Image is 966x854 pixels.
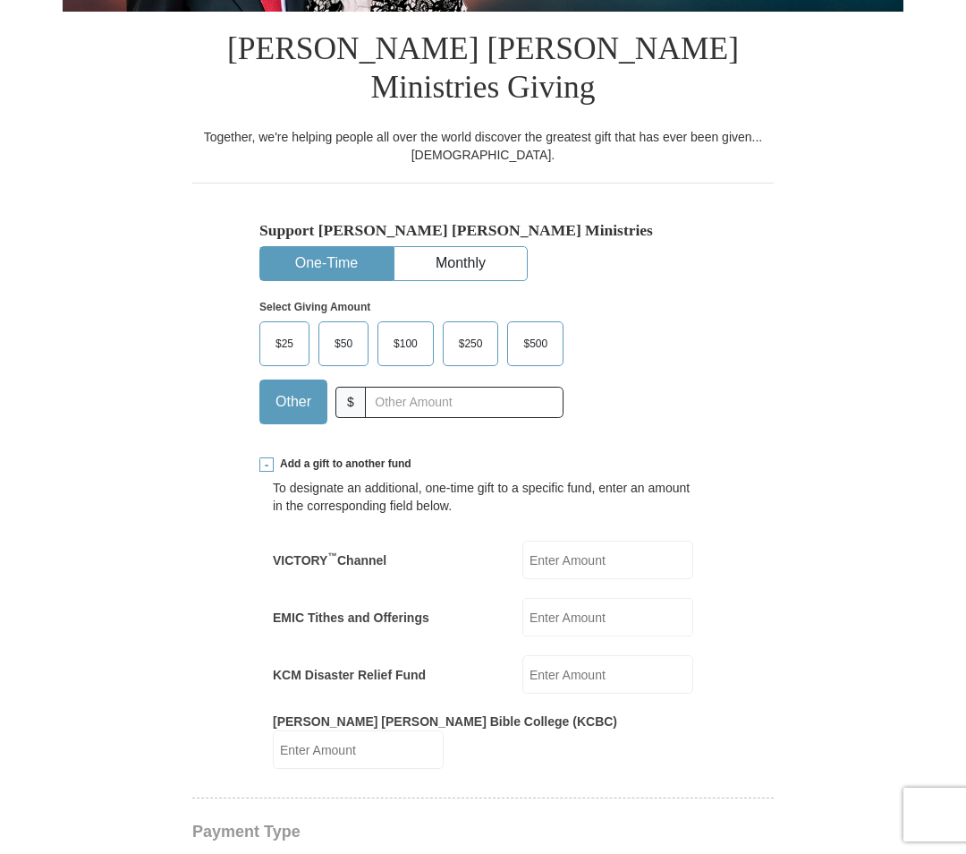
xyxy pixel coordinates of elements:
[385,330,427,357] span: $100
[192,12,774,128] h1: [PERSON_NAME] [PERSON_NAME] Ministries Giving
[273,730,444,769] input: Enter Amount
[273,609,429,627] label: EMIC Tithes and Offerings
[273,551,386,569] label: VICTORY Channel
[365,387,563,418] input: Other Amount
[192,824,774,839] h4: Payment Type
[259,221,707,240] h5: Support [PERSON_NAME] [PERSON_NAME] Ministries
[267,330,302,357] span: $25
[522,655,693,694] input: Enter Amount
[326,330,361,357] span: $50
[522,598,693,636] input: Enter Amount
[260,247,393,280] button: One-Time
[522,541,693,579] input: Enter Amount
[273,666,426,684] label: KCM Disaster Relief Fund
[273,713,617,730] label: [PERSON_NAME] [PERSON_NAME] Bible College (KCBC)
[394,247,527,280] button: Monthly
[267,389,320,415] span: Other
[327,551,337,561] sup: ™
[273,479,693,515] div: To designate an additional, one-time gift to a specific fund, enter an amount in the correspondin...
[274,457,411,472] span: Add a gift to another fund
[450,330,492,357] span: $250
[192,128,774,164] div: Together, we're helping people all over the world discover the greatest gift that has ever been g...
[335,387,366,418] span: $
[259,301,370,313] strong: Select Giving Amount
[514,330,556,357] span: $500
